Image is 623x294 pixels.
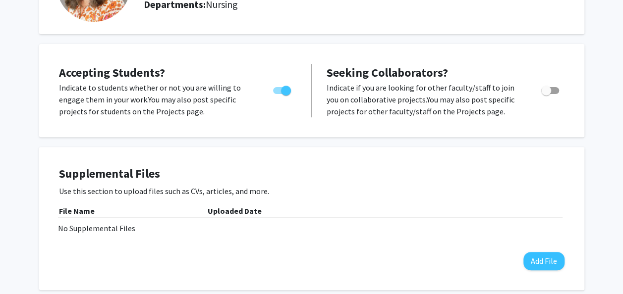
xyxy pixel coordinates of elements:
[59,185,565,197] p: Use this section to upload files such as CVs, articles, and more.
[523,252,565,270] button: Add File
[59,65,165,80] span: Accepting Students?
[59,167,565,181] h4: Supplemental Files
[208,206,262,216] b: Uploaded Date
[59,82,254,117] p: Indicate to students whether or not you are willing to engage them in your work. You may also pos...
[269,82,296,97] div: Toggle
[7,249,42,287] iframe: Chat
[59,206,95,216] b: File Name
[537,82,565,97] div: Toggle
[327,65,448,80] span: Seeking Collaborators?
[327,82,522,117] p: Indicate if you are looking for other faculty/staff to join you on collaborative projects. You ma...
[58,222,566,234] div: No Supplemental Files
